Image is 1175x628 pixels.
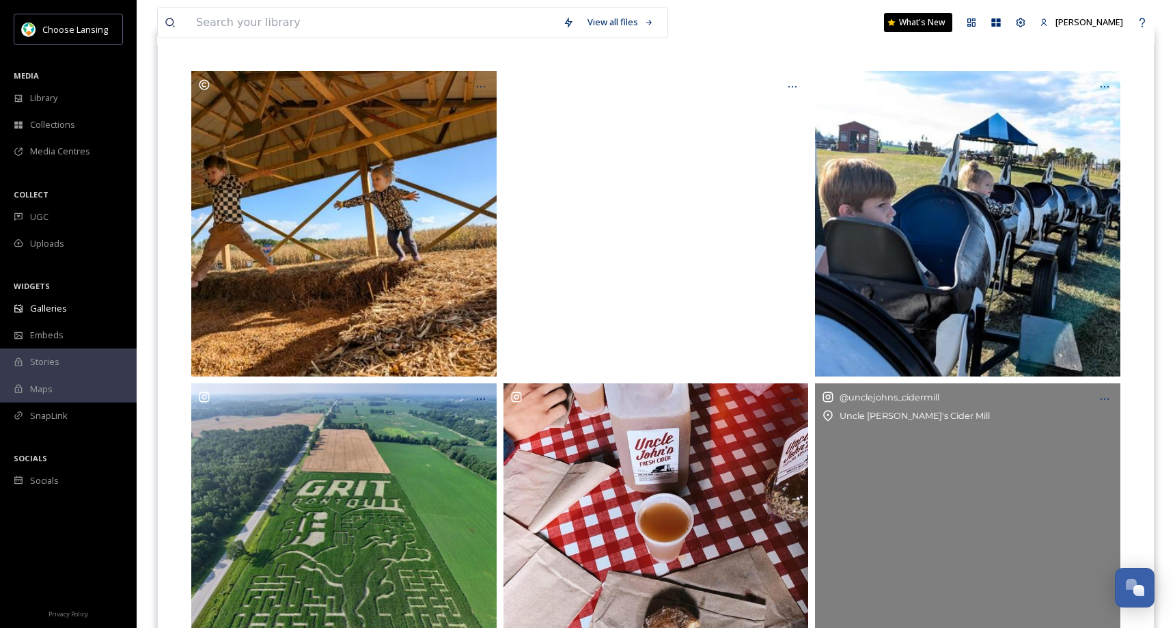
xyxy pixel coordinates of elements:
[30,474,59,487] span: Socials
[14,189,49,200] span: COLLECT
[30,329,64,342] span: Embeds
[42,23,108,36] span: Choose Lansing
[22,23,36,36] img: logo.jpeg
[30,409,68,422] span: SnapLink
[1033,9,1130,36] a: [PERSON_NAME]
[840,392,939,402] span: @ unclejohns_cidermill
[49,610,88,618] span: Privacy Policy
[14,281,50,291] span: WIDGETS
[188,71,500,377] a: Opens media popup. Media description: Choice Farm Market.jpg.
[812,71,1124,377] a: Opens media popup. Media description: Choice Farm Market (1).jpg.
[30,383,53,396] span: Maps
[14,70,39,81] span: MEDIA
[1055,16,1123,28] span: [PERSON_NAME]
[30,145,90,158] span: Media Centres
[500,71,812,377] a: Opens media popup. Media description: Stop by this weekend and pick some sunflowers! 🌼 U-Pick sun...
[30,210,49,223] span: UGC
[189,8,556,38] input: Search your library
[14,453,47,463] span: SOCIALS
[581,9,661,36] a: View all files
[503,71,809,377] video: Stop by this weekend and pick some sunflowers! 🌼 U-Pick sunflowers for 5$/jar. #sunflowers #ujcid...
[1115,568,1155,607] button: Open Chat
[30,302,67,315] span: Galleries
[30,237,64,250] span: Uploads
[49,605,88,621] a: Privacy Policy
[30,92,57,105] span: Library
[30,355,59,368] span: Stories
[30,118,75,131] span: Collections
[884,13,952,32] a: What's New
[840,411,990,421] span: Uncle [PERSON_NAME]'s Cider Mill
